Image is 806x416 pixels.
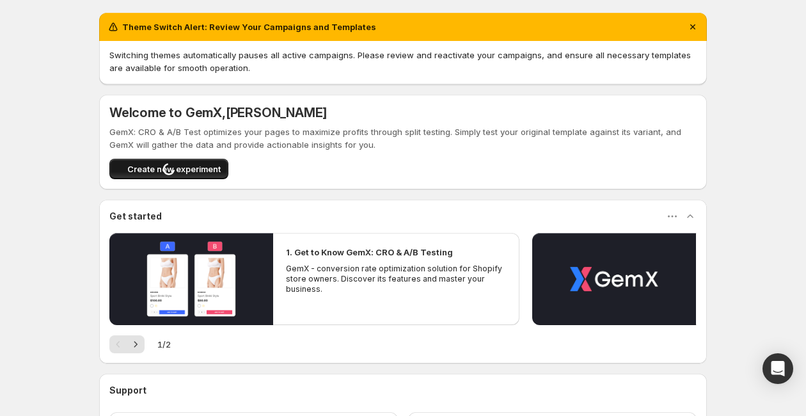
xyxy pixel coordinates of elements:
h2: Theme Switch Alert: Review Your Campaigns and Templates [122,20,376,33]
nav: Pagination [109,335,145,353]
button: Play video [532,233,696,325]
p: GemX - conversion rate optimization solution for Shopify store owners. Discover its features and ... [286,264,506,294]
h3: Get started [109,210,162,223]
h2: 1. Get to Know GemX: CRO & A/B Testing [286,246,453,259]
span: , [PERSON_NAME] [222,105,327,120]
div: Open Intercom Messenger [763,353,793,384]
button: Dismiss notification [684,18,702,36]
button: Play video [109,233,273,325]
button: Next [127,335,145,353]
p: GemX: CRO & A/B Test optimizes your pages to maximize profits through split testing. Simply test ... [109,125,697,151]
h3: Support [109,384,146,397]
h5: Welcome to GemX [109,105,327,120]
span: Switching themes automatically pauses all active campaigns. Please review and reactivate your cam... [109,50,691,73]
span: 1 / 2 [157,338,171,351]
